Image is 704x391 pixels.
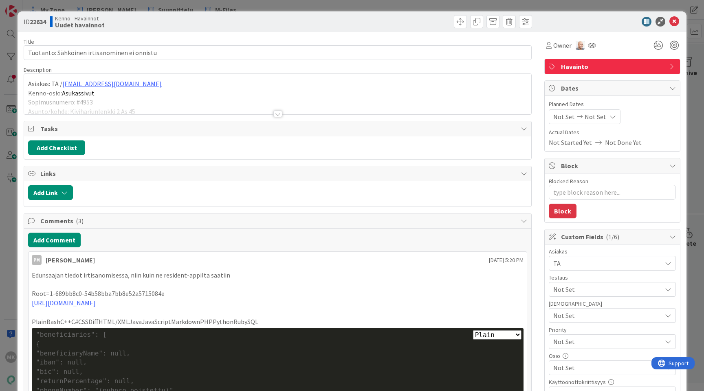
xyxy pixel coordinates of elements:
div: [DEMOGRAPHIC_DATA] [549,301,676,307]
div: Priority [549,327,676,333]
b: 22634 [30,18,46,26]
b: Uudet havainnot [55,22,105,28]
span: Not Set [553,284,662,294]
p: PlainBashC++C#CSSDiffHTML/XMLJavaJavaScriptMarkdownPHPPythonRubySQL [32,317,524,327]
div: "beneficiaryName": null, [36,349,519,358]
div: "beneficiaries": [ [36,330,519,340]
span: ( 3 ) [76,217,84,225]
div: PM [32,255,42,265]
button: Add Link [28,185,73,200]
a: [EMAIL_ADDRESS][DOMAIN_NAME] [62,80,162,88]
div: "iban": null, [36,358,519,367]
input: type card name here... [24,45,532,60]
span: Comments [40,216,517,226]
span: Not Set [585,112,606,122]
span: Not Started Yet [549,138,592,147]
span: Not Set [553,112,575,122]
span: Custom Fields [561,232,665,242]
span: Links [40,169,517,178]
div: Testaus [549,275,676,280]
div: "returnPercentage": null, [36,377,519,386]
span: Dates [561,83,665,93]
span: [DATE] 5:20 PM [489,256,524,264]
span: Havainto [561,62,665,71]
span: ID [24,17,46,27]
span: Not Set [553,311,662,320]
div: Käyttöönottokriittisyys [549,379,676,385]
label: Blocked Reason [549,178,588,185]
span: Tasks [40,124,517,133]
p: Asiakas: TA / [28,79,527,89]
button: Add Comment [28,233,81,247]
a: [URL][DOMAIN_NAME] [32,299,96,307]
span: Owner [553,40,572,50]
span: Support [17,1,37,11]
p: Root=1-689bb8c0-54b58bba7bb8e52a5715084e [32,289,524,298]
span: Not Done Yet [605,138,642,147]
img: NG [576,41,585,50]
span: Not Set [553,336,658,347]
div: { [36,340,519,349]
span: Actual Dates [549,128,676,137]
p: Kenno-osio: [28,89,527,98]
span: Block [561,161,665,171]
span: ( 1/6 ) [606,233,619,241]
button: Block [549,204,576,218]
div: "bic": null, [36,367,519,377]
span: Asukassivut [62,89,95,97]
span: Not Set [553,363,662,373]
span: Description [24,66,52,73]
span: Planned Dates [549,100,676,109]
div: Osio [549,353,676,359]
div: [PERSON_NAME] [46,255,95,265]
p: Edunsaajan tiedot irtisanomisessa, niin kuin ne resident-appilta saatiin [32,271,524,280]
label: Title [24,38,34,45]
span: TA [553,258,662,268]
span: Kenno - Havainnot [55,15,105,22]
button: Add Checklist [28,140,85,155]
div: Asiakas [549,249,676,254]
